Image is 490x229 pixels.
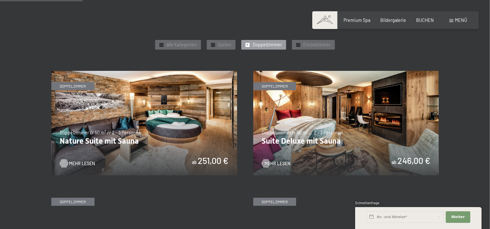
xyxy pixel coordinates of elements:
span: alle Kategorien [166,42,197,48]
a: Vital Superior [51,186,237,190]
a: Bildergalerie [380,17,406,23]
span: ✓ [212,43,215,47]
span: Schnellanfrage [355,201,379,205]
a: Mehr Lesen [262,160,290,167]
span: ✓ [246,43,249,47]
a: Nature Suite mit Sauna [51,71,237,74]
span: Weiter [451,215,465,220]
span: Doppelzimmer [253,42,282,48]
span: Mehr Lesen [265,160,290,167]
span: Einzelzimmer [303,42,331,48]
span: ✓ [160,43,163,47]
a: Junior [253,186,439,190]
a: Suite Deluxe mit Sauna [253,71,439,74]
a: Mehr Lesen [60,160,88,167]
img: Nature Suite mit Sauna [51,71,237,175]
span: Suiten [218,42,231,48]
a: Premium Spa [344,17,370,23]
span: ✓ [297,43,300,47]
a: BUCHEN [416,17,434,23]
img: Suite Deluxe mit Sauna [253,71,439,175]
button: Weiter [446,211,470,223]
span: Menü [455,17,467,23]
span: Mehr Lesen [69,160,95,167]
